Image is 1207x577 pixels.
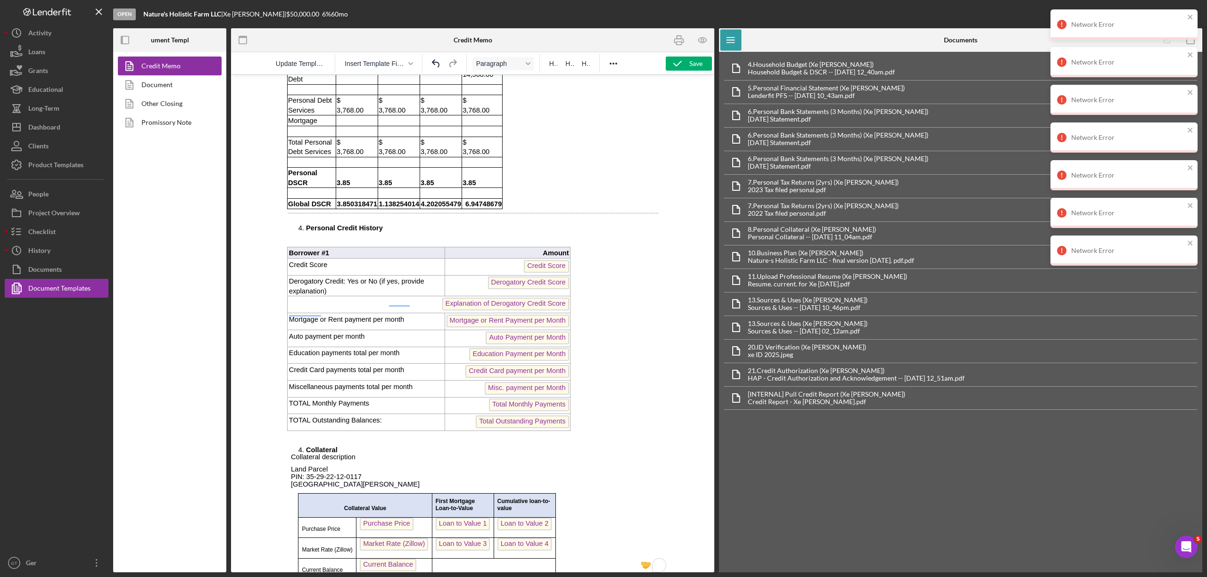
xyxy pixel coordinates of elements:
div: Grants [28,61,48,82]
div: Project Overview [28,203,80,225]
div: Documents [28,260,62,281]
div: [DATE] Statement.pdf [748,163,928,170]
div: 21. Credit Authorization (Xe [PERSON_NAME]) [748,367,965,374]
div: [DATE] Statement.pdf [748,139,928,146]
div: History [28,241,50,262]
div: 2022 Tax filed personal.pdf [748,210,899,217]
div: [DATE] Statement.pdf [748,115,928,123]
button: Loans [5,42,108,61]
div: 6 % [322,10,331,18]
button: Redo [445,57,461,70]
button: Reset the template to the current product template value [272,57,329,70]
b: Credit Memo [454,36,492,44]
div: 4. Household Budget (Xe [PERSON_NAME]) [748,61,895,68]
div: 5. Personal Financial Statement (Xe [PERSON_NAME]) [748,84,905,92]
button: History [5,241,108,260]
button: Documents [5,260,108,279]
div: Clients [28,137,49,158]
div: Resume. current. for Xe [DATE].pdf [748,280,907,288]
div: 11. Upload Professional Resume (Xe [PERSON_NAME]) [748,273,907,280]
a: Document [118,75,217,94]
button: Grants [5,61,108,80]
button: Heading 2 [562,57,578,70]
a: Project Overview [5,203,108,222]
div: | [143,10,223,18]
iframe: Intercom live chat [1175,536,1198,558]
span: 5 [1194,536,1202,543]
div: 13. Sources & Uses (Xe [PERSON_NAME]) [748,296,868,304]
div: [INTERNAL] Pull Credit Report (Xe [PERSON_NAME]) [748,390,905,398]
div: 13. Sources & Uses (Xe [PERSON_NAME]) [748,320,868,327]
button: Dashboard [5,118,108,137]
button: Educational [5,80,108,99]
button: Checklist [5,222,108,241]
div: Document Templates [28,279,91,300]
button: Activity [5,24,108,42]
span: Insert Template Field [345,60,405,67]
div: Long-Term [28,99,59,120]
button: Format Paragraph [472,57,534,70]
div: Open [113,8,136,20]
div: Credit Report - Xe [PERSON_NAME].pdf [748,398,905,406]
button: GTGer [PERSON_NAME] [5,553,108,572]
a: Other Closing [118,94,217,113]
button: Insert Template Field [341,57,416,70]
div: Sources & Uses -- [DATE] 10_46pm.pdf [748,304,868,311]
div: Checklist [28,222,56,244]
a: Long-Term [5,99,108,118]
div: Activity [28,24,51,45]
div: $50,000.00 [286,10,322,18]
span: H3 [582,60,590,67]
button: Save [666,57,712,71]
span: Update Template [276,60,325,67]
div: Sources & Uses -- [DATE] 02_12am.pdf [748,327,868,335]
b: Document Templates [139,36,201,44]
div: xe ID 2025.jpeg [748,351,866,358]
div: 6. Personal Bank Statements (3 Months) (Xe [PERSON_NAME]) [748,108,928,115]
div: Lenderfit PFS -- [DATE] 10_43am.pdf [748,92,905,99]
div: People [28,185,49,206]
div: 6. Personal Bank Statements (3 Months) (Xe [PERSON_NAME]) [748,131,928,139]
div: HAP - Credit Authorization and Acknowledgement -- [DATE] 12_51am.pdf [748,374,965,382]
a: Promissory Note [118,113,217,132]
